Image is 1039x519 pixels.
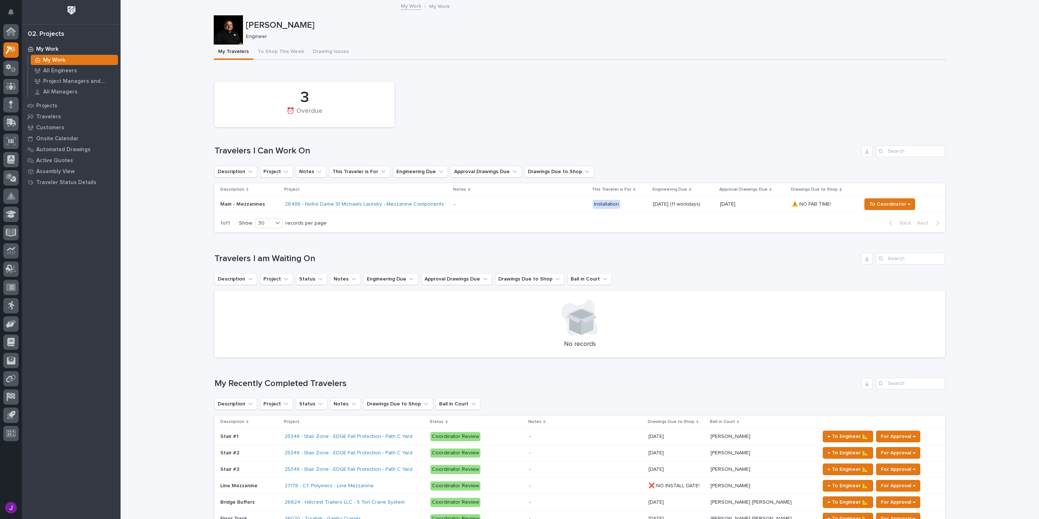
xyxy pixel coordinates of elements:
[214,214,236,232] p: 1 of 1
[36,146,91,153] p: Automated Drawings
[28,30,64,38] div: 02. Projects
[719,186,768,194] p: Approval Drawings Due
[296,398,327,410] button: Status
[285,434,412,440] a: 25348 - Stair Zone - EDGE Fall Protection - Path C Yard
[393,166,448,178] button: Engineering Due
[22,122,121,133] a: Customers
[592,186,631,194] p: This Traveler is For
[260,166,293,178] button: Project
[284,186,300,194] p: Project
[529,483,530,489] div: -
[648,481,701,489] p: ❌ NO INSTALL DATE!
[220,449,241,456] p: Stair #2
[711,449,752,456] p: [PERSON_NAME]
[296,166,326,178] button: Notes
[214,166,257,178] button: Description
[285,483,374,489] a: 27178 - CT Polymers - Line Mezzanine
[710,418,735,426] p: Ball in Court
[364,273,418,285] button: Engineering Due
[22,100,121,111] a: Projects
[876,378,945,389] input: Search
[36,103,57,109] p: Projects
[220,201,279,207] p: Main - Mezzanines
[214,253,858,264] h1: Travelers I am Waiting On
[227,88,382,107] div: 3
[214,45,253,60] button: My Travelers
[823,463,873,475] button: ← To Engineer 📐
[36,114,61,120] p: Travelers
[917,220,933,226] span: Next
[453,186,466,194] p: Notes
[253,45,308,60] button: To Shop This Week
[214,461,945,478] tr: Stair #3Stair #3 25348 - Stair Zone - EDGE Fall Protection - Path C Yard Coordinator Review- [DAT...
[285,201,444,207] a: 26486 - Notre Dame St Michaels Laundry - Mezzanine Components
[430,432,480,441] div: Coordinator Review
[214,146,858,156] h1: Travelers I Can Work On
[22,144,121,155] a: Automated Drawings
[246,34,940,40] p: Engineer
[28,55,121,65] a: My Work
[285,450,412,456] a: 25348 - Stair Zone - EDGE Fall Protection - Path C Yard
[329,166,390,178] button: This Traveler is For
[529,450,530,456] div: -
[22,133,121,144] a: Onsite Calendar
[914,220,945,226] button: Next
[330,273,361,285] button: Notes
[711,481,752,489] p: [PERSON_NAME]
[214,494,945,511] tr: Bridge BuffersBridge Buffers 26624 - Hillcrest Trailers LLC - 5 Ton Crane System Coordinator Revi...
[495,273,564,285] button: Drawings Due to Shop
[22,111,121,122] a: Travelers
[430,498,480,507] div: Coordinator Review
[214,378,858,389] h1: My Recently Completed Travelers
[285,499,405,505] a: 26624 - Hillcrest Trailers LLC - 5 Ton Crane System
[260,273,293,285] button: Project
[876,253,945,264] div: Search
[436,398,480,410] button: Ball in Court
[883,220,914,226] button: Back
[214,196,945,213] tr: Main - Mezzanines26486 - Notre Dame St Michaels Laundry - Mezzanine Components - Installation[DAT...
[214,428,945,445] tr: Stair #1Stair #1 25348 - Stair Zone - EDGE Fall Protection - Path C Yard Coordinator Review- [DAT...
[876,480,920,492] button: For Approval →
[876,145,945,157] input: Search
[823,447,873,459] button: ← To Engineer 📐
[881,465,916,474] span: For Approval →
[214,445,945,461] tr: Stair #2Stair #2 25348 - Stair Zone - EDGE Fall Protection - Path C Yard Coordinator Review- [DAT...
[525,166,594,178] button: Drawings Due to Shop
[529,499,530,505] div: -
[881,449,916,457] span: For Approval →
[711,498,793,505] p: [PERSON_NAME] [PERSON_NAME]
[285,466,412,473] a: 25348 - Stair Zone - EDGE Fall Protection - Path C Yard
[827,465,868,474] span: ← To Engineer 📐
[869,200,910,209] span: To Coordinator →
[648,498,665,505] p: [DATE]
[876,463,920,475] button: For Approval →
[239,220,252,226] p: Show
[22,155,121,166] a: Active Quotes
[36,125,64,131] p: Customers
[43,78,115,85] p: Project Managers and Engineers
[255,220,273,227] div: 30
[28,65,121,76] a: All Engineers
[421,273,492,285] button: Approval Drawings Due
[401,1,421,10] a: My Work
[823,431,873,442] button: ← To Engineer 📐
[227,107,382,123] div: ⏰ Overdue
[827,498,868,507] span: ← To Engineer 📐
[3,500,19,515] button: users-avatar
[22,43,121,54] a: My Work
[567,273,612,285] button: Ball in Court
[220,498,256,505] p: Bridge Buffers
[430,449,480,458] div: Coordinator Review
[330,398,361,410] button: Notes
[823,496,873,508] button: ← To Engineer 📐
[454,201,455,207] div: -
[430,418,444,426] p: Status
[529,434,530,440] div: -
[36,179,96,186] p: Traveler Status Details
[246,20,943,31] p: [PERSON_NAME]
[827,481,868,490] span: ← To Engineer 📐
[43,57,65,64] p: My Work
[711,432,752,440] p: [PERSON_NAME]
[308,45,353,60] button: Drawing Issues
